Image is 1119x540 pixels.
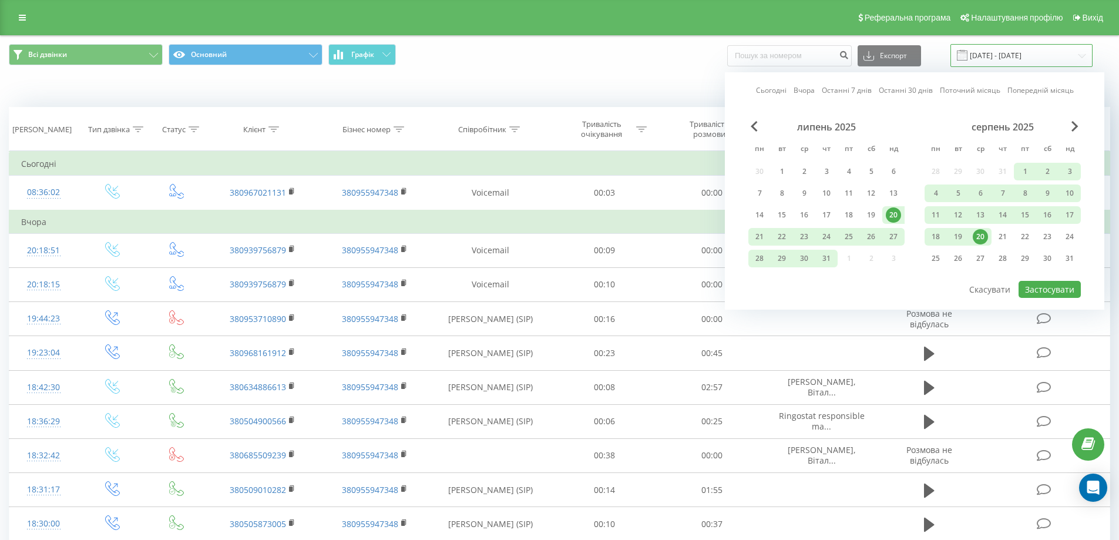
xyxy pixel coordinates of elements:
div: сб 2 серп 2025 р. [1036,163,1058,180]
div: чт 24 лип 2025 р. [815,228,838,246]
div: 10 [819,186,834,201]
div: чт 28 серп 2025 р. [992,250,1014,267]
a: Сьогодні [756,85,787,96]
div: пт 1 серп 2025 р. [1014,163,1036,180]
a: 380955947348 [342,187,398,198]
div: нд 13 лип 2025 р. [882,185,905,202]
span: Вихід [1083,13,1103,22]
abbr: п’ятниця [840,141,858,159]
div: ср 16 лип 2025 р. [793,206,815,224]
abbr: понеділок [927,141,945,159]
div: Тривалість очікування [570,119,633,139]
td: 00:25 [658,404,766,438]
div: 24 [819,229,834,244]
span: [PERSON_NAME], Вітал... [788,376,856,398]
a: Останні 30 днів [879,85,933,96]
span: Розмова не відбулась [906,308,952,330]
div: 29 [1017,251,1033,266]
div: Клієнт [243,125,266,135]
td: 00:14 [551,473,658,507]
span: Previous Month [751,121,758,132]
div: пн 11 серп 2025 р. [925,206,947,224]
div: 28 [752,251,767,266]
span: [PERSON_NAME], Вітал... [788,444,856,466]
td: 00:09 [551,233,658,267]
div: нд 27 лип 2025 р. [882,228,905,246]
td: 00:38 [551,438,658,472]
td: 00:10 [551,267,658,301]
div: сб 30 серп 2025 р. [1036,250,1058,267]
div: Статус [162,125,186,135]
button: Основний [169,44,322,65]
span: Next Month [1071,121,1078,132]
a: 380953710890 [230,313,286,324]
abbr: вівторок [949,141,967,159]
div: вт 22 лип 2025 р. [771,228,793,246]
div: пт 25 лип 2025 р. [838,228,860,246]
div: 23 [1040,229,1055,244]
div: 9 [1040,186,1055,201]
div: пт 18 лип 2025 р. [838,206,860,224]
div: чт 17 лип 2025 р. [815,206,838,224]
div: 21 [995,229,1010,244]
button: Експорт [858,45,921,66]
div: 16 [797,207,812,223]
td: [PERSON_NAME] (SIP) [431,370,551,404]
button: Графік [328,44,396,65]
div: ср 9 лип 2025 р. [793,185,815,202]
div: 19 [863,207,879,223]
div: [PERSON_NAME] [12,125,72,135]
td: [PERSON_NAME] (SIP) [431,336,551,370]
div: ср 30 лип 2025 р. [793,250,815,267]
td: 01:55 [658,473,766,507]
td: [PERSON_NAME] (SIP) [431,404,551,438]
div: вт 12 серп 2025 р. [947,206,969,224]
div: вт 26 серп 2025 р. [947,250,969,267]
div: ср 23 лип 2025 р. [793,228,815,246]
div: 30 [797,251,812,266]
span: Налаштування профілю [971,13,1063,22]
div: сб 26 лип 2025 р. [860,228,882,246]
span: Розмова не відбулась [906,444,952,466]
td: Voicemail [431,267,551,301]
td: 00:23 [551,336,658,370]
div: сб 16 серп 2025 р. [1036,206,1058,224]
div: 26 [863,229,879,244]
div: сб 9 серп 2025 р. [1036,185,1058,202]
div: сб 19 лип 2025 р. [860,206,882,224]
div: вт 15 лип 2025 р. [771,206,793,224]
div: пн 4 серп 2025 р. [925,185,947,202]
a: 380505873005 [230,518,286,529]
div: 13 [973,207,988,223]
div: 20 [886,207,901,223]
a: 380939756879 [230,279,286,290]
div: вт 8 лип 2025 р. [771,185,793,202]
div: пн 21 лип 2025 р. [748,228,771,246]
div: 11 [928,207,943,223]
abbr: середа [795,141,813,159]
div: вт 1 лип 2025 р. [771,163,793,180]
div: 14 [752,207,767,223]
div: 15 [774,207,789,223]
button: Скасувати [963,281,1017,298]
div: 12 [950,207,966,223]
div: чт 31 лип 2025 р. [815,250,838,267]
div: 4 [928,186,943,201]
div: 1 [1017,164,1033,179]
div: 8 [1017,186,1033,201]
div: 19:23:04 [21,341,66,364]
div: 14 [995,207,1010,223]
td: Voicemail [431,176,551,210]
span: Графік [351,51,374,59]
div: нд 31 серп 2025 р. [1058,250,1081,267]
div: 3 [819,164,834,179]
div: Бізнес номер [342,125,391,135]
div: ср 27 серп 2025 р. [969,250,992,267]
a: 380955947348 [342,244,398,256]
div: 16 [1040,207,1055,223]
a: 380955947348 [342,518,398,529]
abbr: четвер [818,141,835,159]
div: пт 29 серп 2025 р. [1014,250,1036,267]
td: 00:00 [658,438,766,472]
div: чт 21 серп 2025 р. [992,228,1014,246]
